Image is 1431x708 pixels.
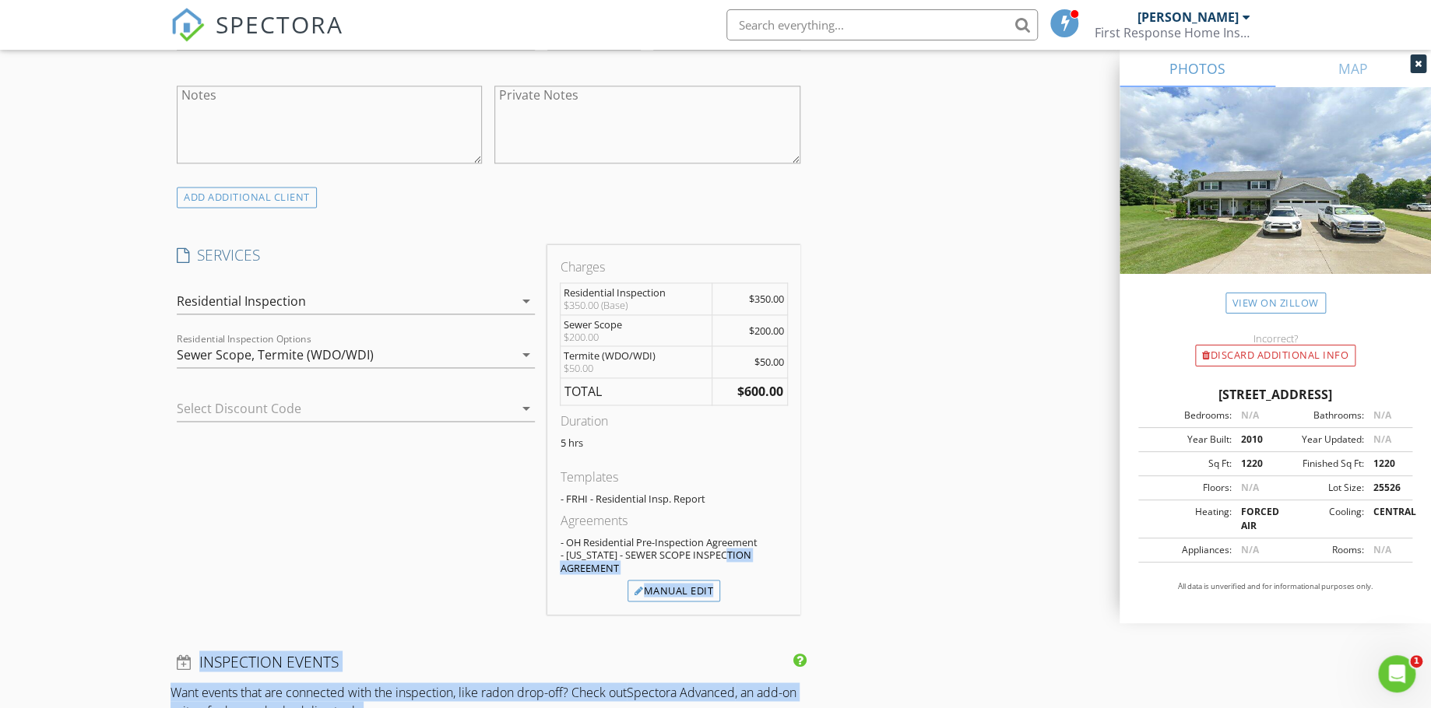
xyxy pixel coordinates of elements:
[516,345,535,364] i: arrow_drop_down
[560,492,787,505] div: - FRHI - Residential Insp. Report
[564,299,708,311] div: $350.00 (Base)
[560,436,787,449] p: 5 hrs
[754,355,784,369] span: $50.00
[177,651,800,671] h4: INSPECTION EVENTS
[516,399,535,418] i: arrow_drop_down
[1363,457,1408,471] div: 1220
[1363,505,1408,533] div: CENTRAL
[177,187,317,208] div: ADD ADDITIONAL client
[1138,385,1412,404] div: [STREET_ADDRESS]
[1410,655,1422,668] span: 1
[737,383,783,400] strong: $600.00
[564,362,708,374] div: $50.00
[628,580,720,601] div: Manual Edit
[1120,332,1431,345] div: Incorrect?
[1138,581,1412,592] p: All data is unverified and for informational purposes only.
[1225,293,1326,314] a: View on Zillow
[1373,408,1391,422] span: N/A
[1275,481,1363,495] div: Lot Size:
[1137,9,1239,25] div: [PERSON_NAME]
[1095,25,1250,40] div: First Response Home Inspections
[1143,457,1231,471] div: Sq Ft:
[1120,87,1431,311] img: streetview
[749,324,784,338] span: $200.00
[560,412,787,430] div: Duration
[1363,481,1408,495] div: 25526
[1275,543,1363,557] div: Rooms:
[216,8,343,40] span: SPECTORA
[560,536,787,549] div: - OH Residential Pre-Inspection Agreement
[177,348,255,362] div: Sewer Scope,
[1240,543,1258,556] span: N/A
[726,9,1038,40] input: Search everything...
[560,511,787,530] div: Agreements
[1231,433,1275,447] div: 2010
[1143,543,1231,557] div: Appliances:
[1143,408,1231,422] div: Bedrooms:
[564,331,708,343] div: $200.00
[1143,505,1231,533] div: Heating:
[1231,505,1275,533] div: FORCED AIR
[564,318,708,331] div: Sewer Scope
[1120,50,1275,87] a: PHOTOS
[1275,433,1363,447] div: Year Updated:
[177,245,535,265] h4: SERVICES
[177,294,306,308] div: Residential Inspection
[171,21,343,54] a: SPECTORA
[560,258,787,276] div: Charges
[627,683,735,700] a: Spectora Advanced
[561,378,712,405] td: TOTAL
[1231,457,1275,471] div: 1220
[1240,481,1258,494] span: N/A
[1143,433,1231,447] div: Year Built:
[1195,345,1355,366] div: Discard Additional info
[749,292,784,306] span: $350.00
[171,8,205,42] img: The Best Home Inspection Software - Spectora
[1378,655,1415,692] iframe: Intercom live chat
[258,348,374,362] div: Termite (WDO/WDI)
[564,286,708,299] div: Residential Inspection
[516,292,535,310] i: arrow_drop_down
[1373,433,1391,446] span: N/A
[560,549,787,573] div: - [US_STATE] - SEWER SCOPE INSPECTION AGREEMENT
[1373,543,1391,556] span: N/A
[1240,408,1258,422] span: N/A
[1275,50,1431,87] a: MAP
[1275,457,1363,471] div: Finished Sq Ft:
[1275,408,1363,422] div: Bathrooms:
[1143,481,1231,495] div: Floors:
[564,349,708,362] div: Termite (WDO/WDI)
[1275,505,1363,533] div: Cooling:
[560,468,787,486] div: Templates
